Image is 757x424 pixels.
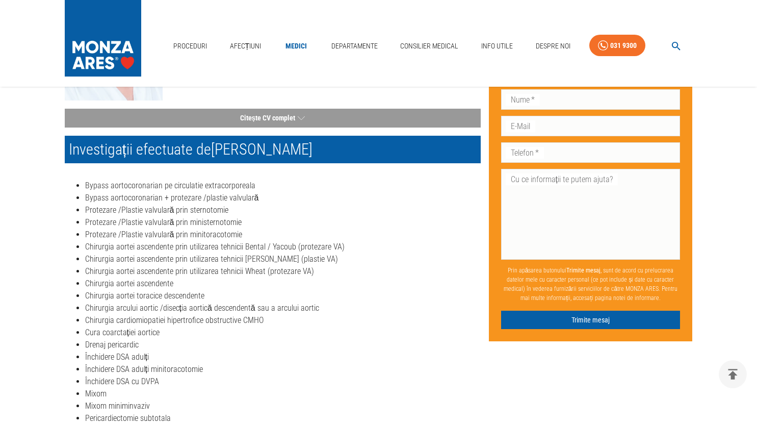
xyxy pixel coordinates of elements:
[226,36,266,57] a: Afecțiuni
[85,278,481,290] li: Chirurgia aortei ascendente
[566,266,601,273] b: Trimite mesaj
[610,39,637,52] div: 031 9300
[85,290,481,302] li: Chirurgia aortei toracice descendente
[85,229,481,241] li: Protezare /Plastie valvulară prin minitoracotomie
[85,192,481,204] li: Bypass aortocoronarian + protezare /plastie valvulară
[85,376,481,388] li: Închidere DSA cu DVPA
[280,36,312,57] a: Medici
[719,360,747,388] button: delete
[477,36,517,57] a: Info Utile
[396,36,462,57] a: Consilier Medical
[65,136,481,163] h2: Investigații efectuate de [PERSON_NAME]
[85,241,481,253] li: Chirurgia aortei ascendente prin utilizarea tehnicii Bental / Yacoub (protezare VA)
[589,35,645,57] a: 031 9300
[501,261,681,306] p: Prin apăsarea butonului , sunt de acord cu prelucrarea datelor mele cu caracter personal (ce pot ...
[65,109,481,128] button: Citește CV complet
[85,400,481,412] li: Mixom miniminvaziv
[85,265,481,278] li: Chirurgia aortei ascendente prin utilizarea tehnicii Wheat (protezare VA)
[85,314,481,327] li: Chirurgia cardiomiopatiei hipertrofice obstructive CMHO
[85,363,481,376] li: Închidere DSA adulți minitoracotomie
[85,302,481,314] li: Chirurgia arcului aortic /disecția aortică descendentă sau a arcului aortic
[85,388,481,400] li: Mixom
[85,216,481,229] li: Protezare /Plastie valvulară prin ministernotomie
[85,351,481,363] li: Închidere DSA adulți
[169,36,211,57] a: Proceduri
[85,253,481,265] li: Chirurgia aortei ascendente prin utilizarea tehnicii [PERSON_NAME] (plastie VA)
[85,339,481,351] li: Drenaj pericardic
[501,310,681,329] button: Trimite mesaj
[85,204,481,216] li: Protezare /Plastie valvulară prin sternotomie
[532,36,575,57] a: Despre Noi
[85,327,481,339] li: Cura coarctației aortice
[327,36,382,57] a: Departamente
[85,180,481,192] li: Bypass aortocoronarian pe circulatie extracorporeala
